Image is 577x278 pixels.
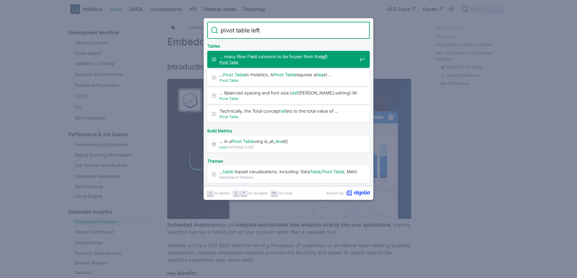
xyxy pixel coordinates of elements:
span: to select [215,190,229,196]
span: el of Detail (LoD) [219,144,357,150]
mark: Lev [219,145,226,149]
span: … in a uing is_at_ el()​ [219,138,357,144]
a: … many Row Field columns to be frozen from theleft.Pivot Table [207,51,370,68]
mark: Pivot [223,72,233,77]
mark: Pivot [232,139,242,144]
a: Search byAlgolia [326,190,370,196]
span: … many Row Field columns to be frozen from the t. [219,54,357,59]
mark: Table [229,78,238,83]
svg: Escape key [272,191,277,195]
mark: lea [318,72,323,77]
mark: Pivot [322,169,332,174]
mark: Pivot [219,78,228,83]
button: Clear the query [359,27,366,34]
mark: Table [229,96,238,101]
div: Tables [206,39,371,51]
a: …table-based visualizations, including: DataTable,Pivot Table, Metric Sheet …Dashboard Themes [207,166,370,183]
span: … Balanced spacing and font size ( [PERSON_NAME] setting) Wide: Larger font … [219,90,357,96]
mark: lef [321,54,326,59]
mark: Table [310,169,321,174]
a: …Pivot Tablein Holistics. APivot Tablerequires atleast …Pivot Table [207,69,370,86]
mark: Pivot [219,114,228,119]
svg: Algolia [346,190,370,196]
mark: Table [285,72,296,77]
svg: Arrow down [234,191,238,195]
mark: ref [280,108,286,114]
mark: Table [229,114,238,119]
mark: Table [235,72,245,77]
span: to navigate [248,190,268,196]
mark: def [292,90,298,95]
mark: Table [333,169,344,174]
mark: Table [243,139,254,144]
input: Search docs [218,22,359,39]
div: Build Metrics [206,124,371,136]
span: … -based visualizations, including: Data , , Metric Sheet … [219,169,357,174]
mark: lev [276,139,282,144]
span: to close [279,190,292,196]
mark: Pivot [273,72,284,77]
span: Search by [326,190,344,196]
a: … in aPivot Tableuing is_at_level()​Level of Detail (LoD) [207,136,370,153]
div: Themes [206,154,371,166]
div: Migrating Objects [206,184,371,196]
span: Technically, the Total concept ers to the total value of … [219,108,357,114]
svg: Enter key [208,191,213,195]
span: Dashboard Themes [219,174,357,180]
mark: Pivot [219,96,228,101]
a: Technically, the Total conceptrefers to the total value of …Pivot Table [207,105,370,122]
span: … in Holistics. A requires at st … [219,72,357,78]
mark: Pivot [219,60,228,65]
a: … Balanced spacing and font size (def[PERSON_NAME] setting) Wide: Larger font …Pivot Table [207,87,370,104]
mark: table [223,169,233,174]
mark: Table [229,60,238,65]
svg: Arrow up [242,191,246,195]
